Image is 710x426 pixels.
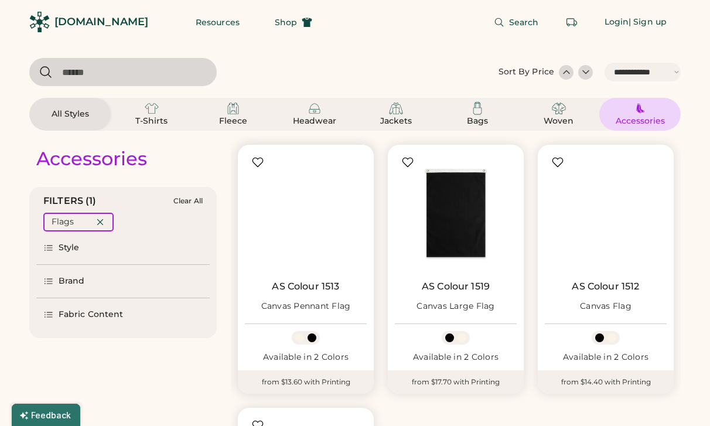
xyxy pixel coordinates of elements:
span: Search [509,18,539,26]
img: AS Colour 1513 Canvas Pennant Flag [245,152,367,274]
div: Headwear [288,115,341,127]
div: T-Shirts [125,115,178,127]
div: Available in 2 Colors [545,352,667,363]
img: AS Colour 1512 Canvas Flag [545,152,667,274]
button: Shop [261,11,326,34]
div: Jackets [370,115,422,127]
div: FILTERS (1) [43,194,97,208]
div: Canvas Pennant Flag [261,301,351,312]
img: Accessories Icon [633,101,647,115]
div: Clear All [173,197,203,205]
img: Bags Icon [470,101,484,115]
div: Fleece [207,115,260,127]
a: AS Colour 1519 [422,281,490,292]
div: Canvas Large Flag [417,301,494,312]
div: [DOMAIN_NAME] [54,15,148,29]
div: Flags [52,216,74,228]
div: Style [59,242,80,254]
div: from $13.60 with Printing [238,370,374,394]
div: Accessories [614,115,667,127]
div: | Sign up [629,16,667,28]
div: Bags [451,115,504,127]
div: Available in 2 Colors [245,352,367,363]
img: Headwear Icon [308,101,322,115]
img: T-Shirts Icon [145,101,159,115]
div: Login [605,16,629,28]
div: All Styles [44,108,97,120]
div: from $17.70 with Printing [388,370,524,394]
div: Fabric Content [59,309,123,321]
div: Brand [59,275,85,287]
div: Available in 2 Colors [395,352,517,363]
img: Fleece Icon [226,101,240,115]
div: Sort By Price [499,66,554,78]
img: Jackets Icon [389,101,403,115]
a: AS Colour 1513 [272,281,339,292]
button: Resources [182,11,254,34]
img: AS Colour 1519 Canvas Large Flag [395,152,517,274]
span: Shop [275,18,297,26]
img: Woven Icon [552,101,566,115]
div: Accessories [36,147,147,171]
button: Retrieve an order [560,11,583,34]
button: Search [480,11,553,34]
div: Woven [532,115,585,127]
div: Canvas Flag [580,301,632,312]
div: from $14.40 with Printing [538,370,674,394]
img: Rendered Logo - Screens [29,12,50,32]
a: AS Colour 1512 [572,281,639,292]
